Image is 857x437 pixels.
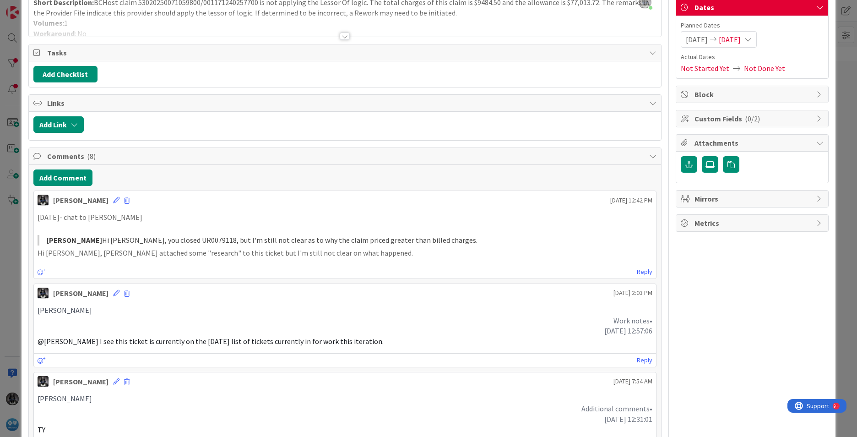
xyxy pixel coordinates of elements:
span: Mirrors [694,193,812,204]
span: Support [19,1,42,12]
div: [PERSON_NAME] [53,195,108,206]
span: [DATE] [719,34,741,45]
span: Metrics [694,218,812,229]
span: [DATE] [686,34,708,45]
span: Additional comments• [581,404,652,413]
span: Actual Dates [681,52,824,62]
img: KG [38,195,49,206]
span: [DATE] 12:31:01 [604,415,652,424]
span: [DATE] 2:03 PM [613,288,652,298]
span: Dates [694,2,812,13]
span: Not Done Yet [744,63,785,74]
strong: [PERSON_NAME] [47,235,102,245]
button: Add Comment [33,169,92,186]
img: KG [38,288,49,299]
div: [PERSON_NAME] [53,288,108,299]
span: Attachments [694,137,812,148]
span: [DATE] 7:54 AM [613,377,652,386]
p: [DATE]- chat to [PERSON_NAME] [38,212,652,223]
blockquote: Hi [PERSON_NAME], you closed UR0079118, but I'm still not clear as to why the claim priced greate... [38,235,652,246]
span: [DATE] 12:57:06 [604,326,652,335]
span: Tasks [47,47,645,58]
span: Block [694,89,812,100]
span: [PERSON_NAME] [38,394,92,403]
span: [PERSON_NAME] [38,306,92,315]
span: Links [47,98,645,109]
span: ( 8 ) [87,152,96,161]
span: @[PERSON_NAME] I see this ticket is currently on the [DATE] list of tickets currently in for work... [38,337,384,346]
p: Hi [PERSON_NAME], [PERSON_NAME] attached some "research" to this ticket but I'm still not clear o... [38,248,652,258]
span: Work notes• [613,316,652,325]
span: TY [38,425,45,434]
span: Not Started Yet [681,63,729,74]
a: Reply [637,266,652,278]
div: 9+ [46,4,51,11]
span: Comments [47,151,645,162]
span: Custom Fields [694,113,812,124]
div: [PERSON_NAME] [53,376,108,387]
img: KG [38,376,49,387]
button: Add Link [33,116,84,133]
span: Planned Dates [681,21,824,30]
a: Reply [637,355,652,366]
span: ( 0/2 ) [745,114,760,123]
button: Add Checklist [33,66,98,82]
span: [DATE] 12:42 PM [610,196,652,205]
